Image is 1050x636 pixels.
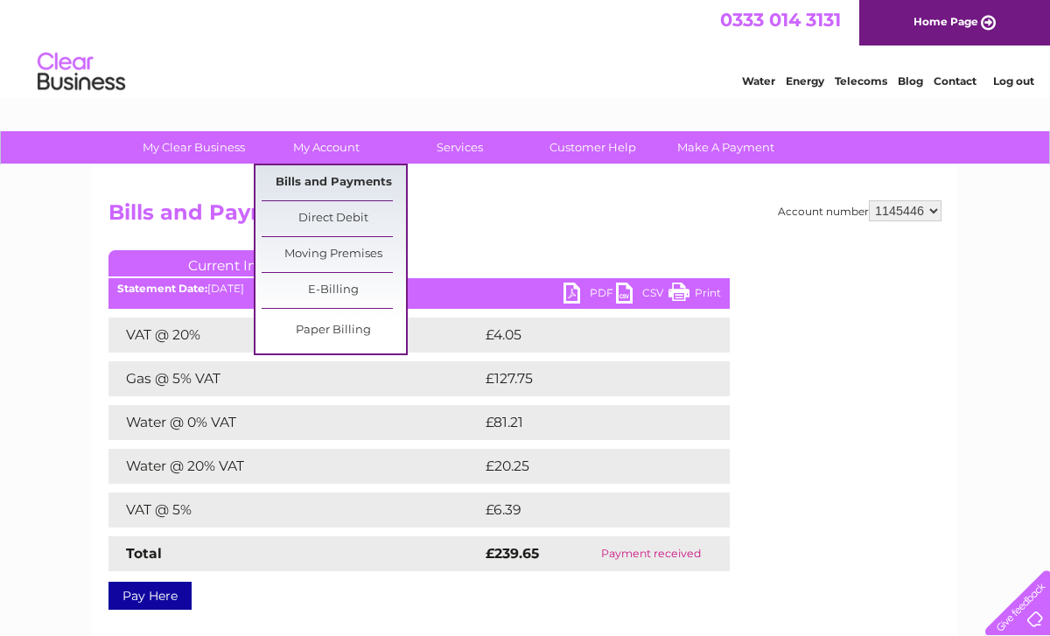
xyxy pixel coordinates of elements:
[108,449,481,484] td: Water @ 20% VAT
[563,283,616,308] a: PDF
[571,536,730,571] td: Payment received
[481,449,694,484] td: £20.25
[481,405,690,440] td: £81.21
[786,74,824,87] a: Energy
[778,200,941,221] div: Account number
[108,493,481,528] td: VAT @ 5%
[262,273,406,308] a: E-Billing
[993,74,1034,87] a: Log out
[898,74,923,87] a: Blog
[521,131,665,164] a: Customer Help
[108,405,481,440] td: Water @ 0% VAT
[113,10,940,85] div: Clear Business is a trading name of Verastar Limited (registered in [GEOGRAPHIC_DATA] No. 3667643...
[108,250,371,276] a: Current Invoice
[108,200,941,234] h2: Bills and Payments
[742,74,775,87] a: Water
[108,361,481,396] td: Gas @ 5% VAT
[835,74,887,87] a: Telecoms
[262,313,406,348] a: Paper Billing
[388,131,532,164] a: Services
[37,45,126,99] img: logo.png
[934,74,976,87] a: Contact
[481,493,689,528] td: £6.39
[117,282,207,295] b: Statement Date:
[262,237,406,272] a: Moving Premises
[486,545,539,562] strong: £239.65
[668,283,721,308] a: Print
[262,201,406,236] a: Direct Debit
[481,361,696,396] td: £127.75
[481,318,689,353] td: £4.05
[108,582,192,610] a: Pay Here
[108,318,481,353] td: VAT @ 20%
[108,283,730,295] div: [DATE]
[122,131,266,164] a: My Clear Business
[126,545,162,562] strong: Total
[616,283,668,308] a: CSV
[654,131,798,164] a: Make A Payment
[720,9,841,31] a: 0333 014 3131
[262,165,406,200] a: Bills and Payments
[255,131,399,164] a: My Account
